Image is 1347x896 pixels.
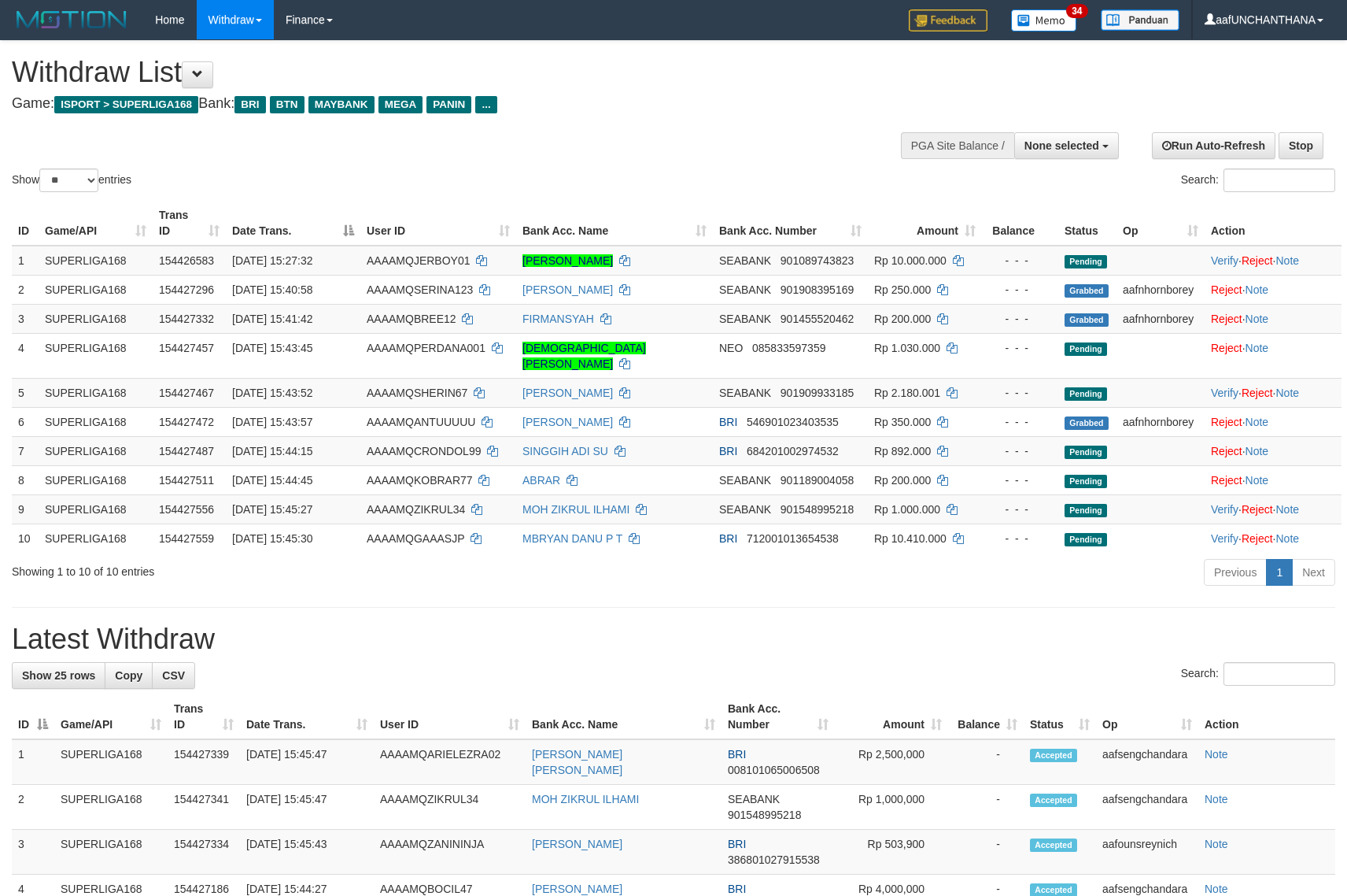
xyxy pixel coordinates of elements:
td: 154427334 [168,830,240,875]
span: SEABANK [728,793,780,805]
td: SUPERLIGA168 [39,246,153,276]
a: Run Auto-Refresh [1152,132,1275,159]
span: [DATE] 15:27:32 [232,254,312,267]
span: Pending [1065,504,1107,517]
div: - - - [988,253,1052,268]
div: - - - [988,311,1052,327]
td: 2 [12,275,39,304]
td: AAAAMQARIELEZRA02 [374,739,526,785]
a: Note [1275,503,1299,516]
div: - - - [988,472,1052,488]
a: Verify [1211,387,1238,399]
th: Bank Acc. Name: activate to sort column ascending [516,201,713,246]
div: - - - [988,282,1052,298]
a: Copy [105,662,153,689]
a: Verify [1211,532,1238,545]
span: MAYBANK [308,96,375,113]
th: Game/API: activate to sort column ascending [39,201,153,246]
a: Reject [1211,283,1242,296]
img: panduan.png [1101,9,1179,31]
span: Rp 892.000 [874,445,931,457]
span: 154427556 [159,503,214,516]
div: PGA Site Balance / [901,132,1014,159]
div: - - - [988,340,1052,356]
input: Search: [1223,662,1335,686]
th: Bank Acc. Number: activate to sort column ascending [721,694,835,739]
a: MOH ZIKRUL ILHAMI [522,503,629,516]
span: 154427467 [159,387,214,399]
div: Showing 1 to 10 of 10 entries [12,557,549,579]
th: ID [12,201,39,246]
span: 154427296 [159,283,214,296]
a: Next [1292,559,1335,586]
th: Bank Acc. Name: activate to sort column ascending [526,694,721,739]
td: SUPERLIGA168 [39,407,153,436]
span: AAAAMQANTUUUUU [367,416,475,428]
span: 154427332 [159,313,214,325]
td: - [948,785,1024,830]
span: Copy 901548995218 to clipboard [781,503,854,516]
span: AAAAMQZIKRUL34 [367,503,465,516]
a: Show 25 rows [12,662,105,689]
div: - - - [988,531,1052,546]
td: SUPERLIGA168 [54,830,168,875]
a: [PERSON_NAME] [PERSON_NAME] [532,748,622,776]
span: NEO [719,342,743,354]
a: Reject [1242,254,1273,267]
td: SUPERLIGA168 [39,275,153,304]
td: 3 [12,304,39,333]
td: Rp 1,000,000 [835,785,948,830]
a: Note [1205,838,1228,850]
td: AAAAMQZIKRUL34 [374,785,526,830]
span: SEABANK [719,283,771,296]
td: · [1205,333,1341,378]
th: Bank Acc. Number: activate to sort column ascending [713,201,868,246]
th: Amount: activate to sort column ascending [835,694,948,739]
a: Note [1246,342,1269,354]
span: 154427511 [159,474,214,487]
h1: Latest Withdraw [12,624,1335,655]
td: 3 [12,830,54,875]
span: [DATE] 15:45:30 [232,532,312,545]
a: Note [1275,532,1299,545]
td: SUPERLIGA168 [39,465,153,494]
th: ID: activate to sort column descending [12,694,54,739]
a: [DEMOGRAPHIC_DATA][PERSON_NAME] [522,342,646,370]
td: SUPERLIGA168 [39,436,153,465]
button: None selected [1014,132,1119,159]
select: Showentries [39,168,98,192]
span: [DATE] 15:44:45 [232,474,312,487]
span: AAAAMQJERBOY01 [367,254,471,267]
span: Grabbed [1065,417,1109,430]
a: [PERSON_NAME] [522,387,613,399]
span: CSV [162,669,185,682]
th: Balance [982,201,1058,246]
span: SEABANK [719,254,771,267]
a: Note [1205,883,1228,895]
td: [DATE] 15:45:47 [240,785,374,830]
span: Copy [115,669,142,682]
a: CSV [152,662,195,689]
span: Copy 901189004058 to clipboard [781,474,854,487]
a: Reject [1242,387,1273,399]
td: · · [1205,524,1341,553]
span: PANIN [426,96,471,113]
span: Accepted [1030,839,1077,852]
a: FIRMANSYAH [522,313,594,325]
span: Copy 008101065006508 to clipboard [728,764,820,776]
td: 2 [12,785,54,830]
th: User ID: activate to sort column ascending [374,694,526,739]
span: Copy 901455520462 to clipboard [781,313,854,325]
span: Rp 200.000 [874,313,931,325]
span: Pending [1065,446,1107,459]
a: [PERSON_NAME] [522,283,613,296]
h1: Withdraw List [12,57,882,88]
td: - [948,830,1024,875]
img: Button%20Memo.svg [1011,9,1077,31]
a: Verify [1211,254,1238,267]
span: Pending [1065,475,1107,488]
span: [DATE] 15:40:58 [232,283,312,296]
td: · [1205,407,1341,436]
td: aafnhornborey [1116,275,1205,304]
a: [PERSON_NAME] [532,883,622,895]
